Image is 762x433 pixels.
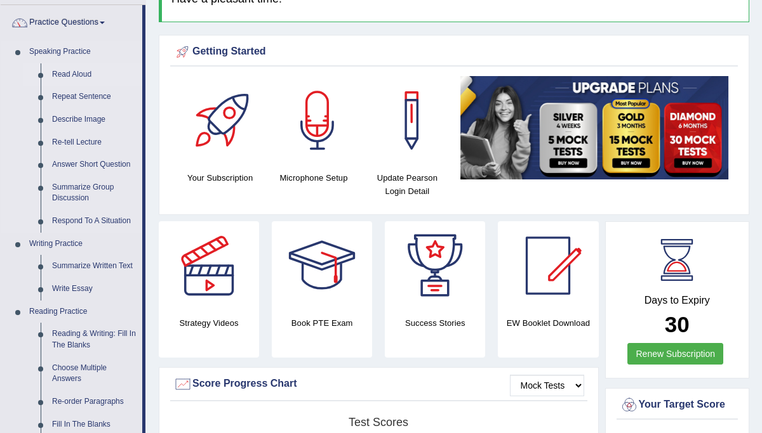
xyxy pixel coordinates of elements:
img: small5.jpg [460,76,728,179]
a: Summarize Written Text [46,255,142,278]
a: Repeat Sentence [46,86,142,108]
h4: Strategy Videos [159,316,259,330]
h4: EW Booklet Download [498,316,598,330]
a: Read Aloud [46,63,142,86]
a: Reading Practice [23,301,142,323]
a: Describe Image [46,108,142,131]
h4: Your Subscription [180,171,260,184]
a: Re-order Paragraphs [46,391,142,413]
h4: Days to Expiry [620,295,735,306]
a: Answer Short Question [46,153,142,176]
h4: Success Stories [385,316,485,330]
div: Getting Started [173,42,735,61]
a: Renew Subscription [627,343,723,365]
a: Choose Multiple Answers [46,357,142,391]
a: Respond To A Situation [46,210,142,233]
h4: Microphone Setup [273,171,354,184]
a: Speaking Practice [23,41,142,63]
h4: Book PTE Exam [272,316,372,330]
h4: Update Pearson Login Detail [367,171,448,198]
a: Practice Questions [1,5,142,37]
a: Writing Practice [23,233,142,255]
a: Re-tell Lecture [46,131,142,154]
div: Your Target Score [620,396,735,415]
div: Score Progress Chart [173,375,584,394]
tspan: Test scores [349,416,408,429]
a: Summarize Group Discussion [46,176,142,210]
a: Reading & Writing: Fill In The Blanks [46,323,142,356]
a: Write Essay [46,278,142,301]
b: 30 [665,312,690,337]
